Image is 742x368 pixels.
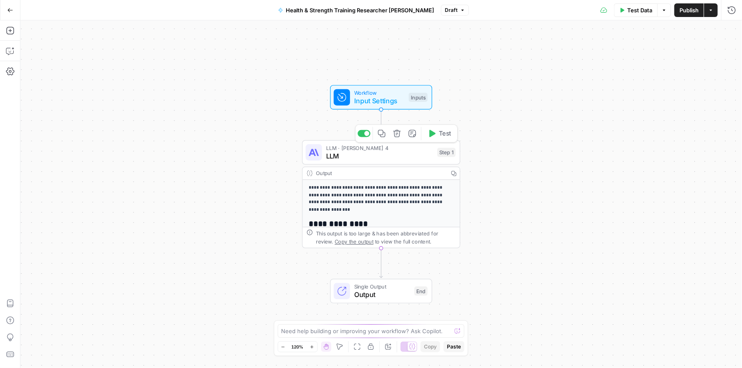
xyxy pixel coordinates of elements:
[335,238,373,244] span: Copy the output
[679,6,699,14] span: Publish
[415,286,428,296] div: End
[441,5,469,16] button: Draft
[292,343,304,350] span: 120%
[447,343,461,351] span: Paste
[614,3,657,17] button: Test Data
[421,341,440,352] button: Copy
[316,229,456,246] div: This output is too large & has been abbreviated for review. to view the full content.
[326,151,433,161] span: LLM
[286,6,434,14] span: Health & Strength Training Researcher [PERSON_NAME]
[302,85,461,110] div: WorkflowInput SettingsInputs
[627,6,652,14] span: Test Data
[354,89,405,97] span: Workflow
[326,144,433,152] span: LLM · [PERSON_NAME] 4
[354,283,410,291] span: Single Output
[302,279,461,303] div: Single OutputOutputEnd
[409,93,427,102] div: Inputs
[424,343,437,351] span: Copy
[380,248,383,278] g: Edge from step_1 to end
[354,96,405,106] span: Input Settings
[424,127,455,140] button: Test
[316,169,444,177] div: Output
[674,3,704,17] button: Publish
[445,6,458,14] span: Draft
[439,129,451,138] span: Test
[443,341,464,352] button: Paste
[354,289,410,300] span: Output
[273,3,439,17] button: Health & Strength Training Researcher [PERSON_NAME]
[438,148,456,157] div: Step 1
